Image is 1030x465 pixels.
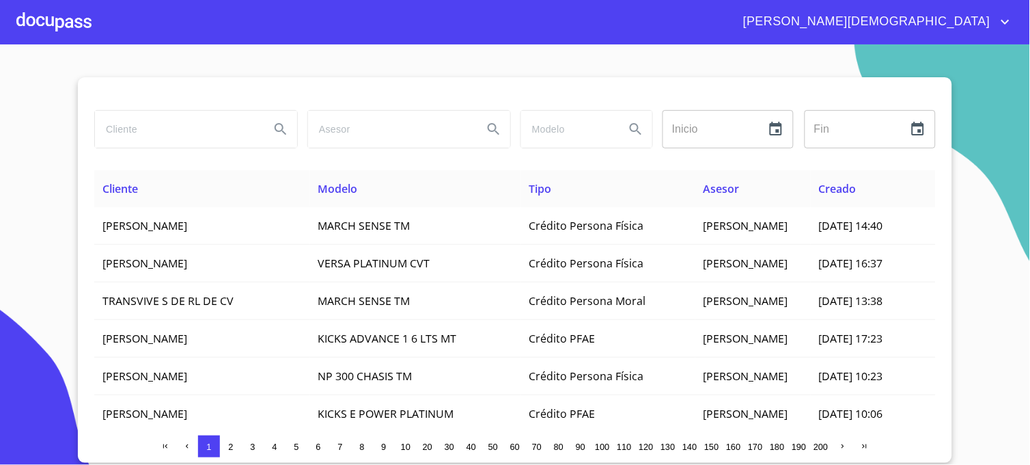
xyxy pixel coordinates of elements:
button: 170 [744,436,766,457]
button: 60 [504,436,526,457]
button: 20 [417,436,439,457]
span: 30 [445,442,454,452]
button: 6 [307,436,329,457]
span: 140 [682,442,697,452]
span: [PERSON_NAME] [102,256,187,271]
span: 100 [595,442,609,452]
button: 150 [701,436,723,457]
button: 200 [810,436,832,457]
button: 110 [613,436,635,457]
span: [PERSON_NAME] [102,331,187,346]
span: [DATE] 10:23 [819,369,883,384]
button: Search [620,113,652,146]
span: 4 [272,442,277,452]
input: search [95,111,259,148]
span: 6 [316,442,320,452]
span: 190 [792,442,806,452]
span: MARCH SENSE TM [318,293,410,308]
button: 180 [766,436,788,457]
span: [DATE] 14:40 [819,218,883,233]
input: search [308,111,472,148]
span: 5 [294,442,298,452]
span: Cliente [102,181,138,196]
span: [DATE] 10:06 [819,406,883,421]
span: 180 [770,442,784,452]
button: 5 [286,436,307,457]
span: [PERSON_NAME] [704,218,788,233]
span: Crédito Persona Moral [529,293,646,308]
span: 170 [748,442,762,452]
span: Tipo [529,181,552,196]
span: [PERSON_NAME][DEMOGRAPHIC_DATA] [733,11,997,33]
span: MARCH SENSE TM [318,218,410,233]
span: [PERSON_NAME] [102,218,187,233]
span: 20 [423,442,432,452]
span: 2 [228,442,233,452]
span: 3 [250,442,255,452]
span: [PERSON_NAME] [704,369,788,384]
span: [DATE] 17:23 [819,331,883,346]
span: 200 [813,442,828,452]
button: 7 [329,436,351,457]
span: Asesor [704,181,740,196]
span: 90 [576,442,585,452]
span: 40 [467,442,476,452]
button: 70 [526,436,548,457]
span: 7 [337,442,342,452]
span: Modelo [318,181,358,196]
span: [PERSON_NAME] [704,331,788,346]
button: 1 [198,436,220,457]
span: Crédito Persona Física [529,256,644,271]
button: 130 [657,436,679,457]
span: Crédito PFAE [529,331,596,346]
button: 30 [439,436,460,457]
button: 10 [395,436,417,457]
span: 130 [660,442,675,452]
button: 8 [351,436,373,457]
button: 190 [788,436,810,457]
span: 1 [206,442,211,452]
button: 50 [482,436,504,457]
button: 9 [373,436,395,457]
span: 10 [401,442,410,452]
span: [PERSON_NAME] [704,256,788,271]
span: 120 [639,442,653,452]
button: 4 [264,436,286,457]
span: TRANSVIVE S DE RL DE CV [102,293,234,308]
span: 70 [532,442,542,452]
span: KICKS ADVANCE 1 6 LTS MT [318,331,457,346]
span: 150 [704,442,719,452]
button: 140 [679,436,701,457]
button: Search [477,113,510,146]
span: NP 300 CHASIS TM [318,369,413,384]
span: 80 [554,442,563,452]
button: 2 [220,436,242,457]
span: 8 [359,442,364,452]
span: 160 [726,442,740,452]
button: 160 [723,436,744,457]
span: [PERSON_NAME] [102,369,187,384]
span: 9 [381,442,386,452]
span: 60 [510,442,520,452]
input: search [521,111,614,148]
span: [PERSON_NAME] [704,293,788,308]
button: Search [264,113,297,146]
span: [PERSON_NAME] [102,406,187,421]
button: 40 [460,436,482,457]
span: 110 [617,442,631,452]
span: 50 [488,442,498,452]
button: 120 [635,436,657,457]
span: KICKS E POWER PLATINUM [318,406,454,421]
button: account of current user [733,11,1014,33]
button: 80 [548,436,570,457]
span: Crédito PFAE [529,406,596,421]
button: 100 [591,436,613,457]
span: VERSA PLATINUM CVT [318,256,430,271]
span: [DATE] 16:37 [819,256,883,271]
button: 90 [570,436,591,457]
button: 3 [242,436,264,457]
span: Creado [819,181,857,196]
span: Crédito Persona Física [529,369,644,384]
span: [PERSON_NAME] [704,406,788,421]
span: [DATE] 13:38 [819,293,883,308]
